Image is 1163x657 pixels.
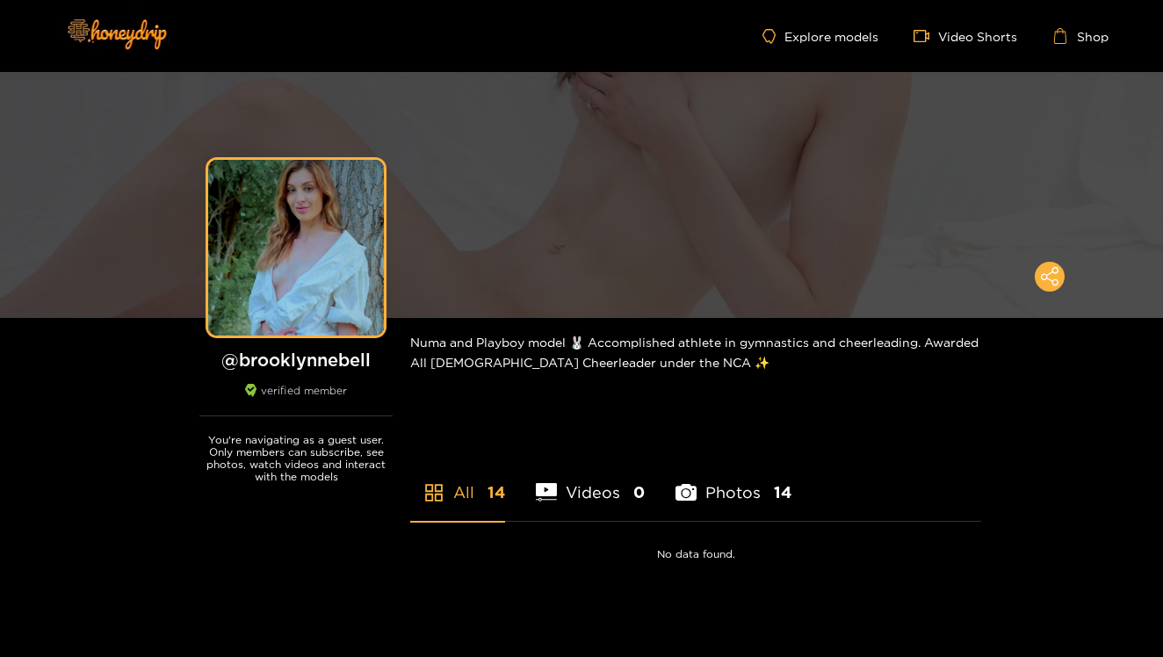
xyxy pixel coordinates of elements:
[914,28,938,44] span: video-camera
[675,442,791,521] li: Photos
[199,349,393,371] h1: @ brooklynnebell
[1052,28,1109,44] a: Shop
[410,442,505,521] li: All
[914,28,1017,44] a: Video Shorts
[423,482,444,503] span: appstore
[762,29,878,44] a: Explore models
[633,481,645,503] span: 0
[488,481,505,503] span: 14
[410,548,981,560] p: No data found.
[199,434,393,483] p: You're navigating as a guest user. Only members can subscribe, see photos, watch videos and inter...
[774,481,791,503] span: 14
[536,442,645,521] li: Videos
[410,318,981,386] div: Numa and Playboy model 🐰 Accomplished athlete in gymnastics and cheerleading. Awarded All [DEMOGR...
[199,384,393,416] div: verified member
